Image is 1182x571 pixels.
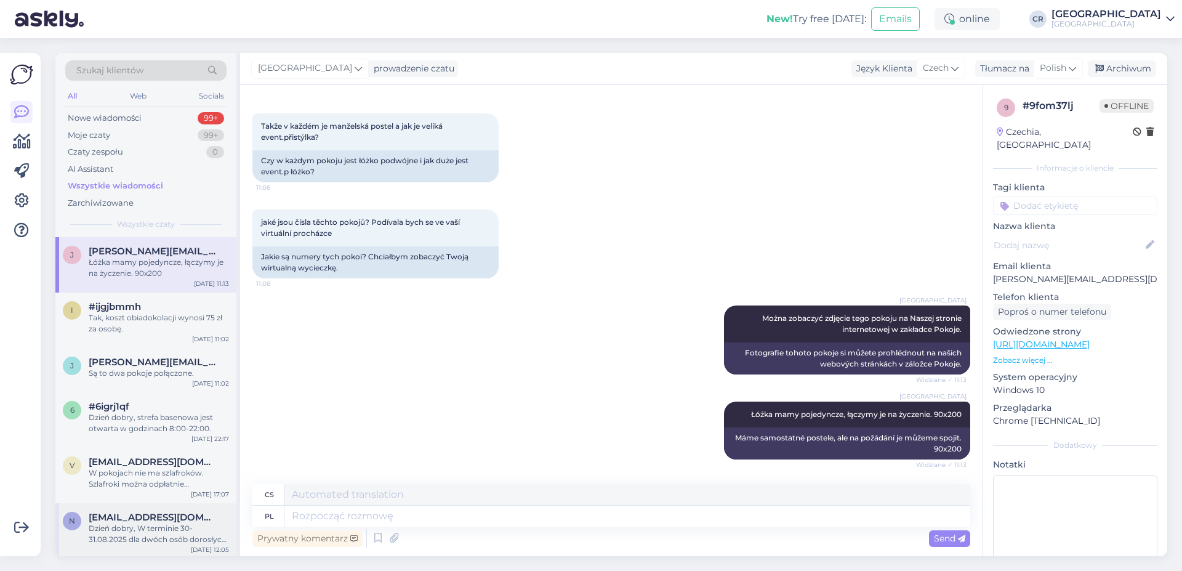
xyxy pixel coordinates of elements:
[127,88,149,104] div: Web
[68,180,163,192] div: Wszystkie wiadomości
[1051,9,1175,29] a: [GEOGRAPHIC_DATA][GEOGRAPHIC_DATA]
[923,62,949,75] span: Czech
[1023,99,1100,113] div: # 9fom37lj
[993,291,1157,304] p: Telefon klienta
[256,183,302,192] span: 11:06
[934,533,965,544] span: Send
[198,112,224,124] div: 99+
[751,410,962,419] span: Łóżka mamy pojedyncze, łączymy je na życzenie. 90x200
[10,63,33,86] img: Askly Logo
[70,361,74,370] span: j
[256,279,302,288] span: 11:08
[766,13,793,25] b: New!
[899,296,967,305] span: [GEOGRAPHIC_DATA]
[261,121,444,142] span: Takže v každém je manželská postel a jak je veliká event.přistýlka?
[89,368,229,379] div: Są to dwa pokoje połączone.
[724,342,970,375] div: Fotografie tohoto pokoje si můžete prohlédnout na našich webových stránkách v záložce Pokoje.
[192,334,229,344] div: [DATE] 11:02
[993,339,1090,350] a: [URL][DOMAIN_NAME]
[265,506,274,527] div: pl
[252,150,499,182] div: Czy w każdym pokoju jest łóżko podwójne i jak duże jest event.p łóżko?
[89,357,217,368] span: jitka.solomova@seznam.cz
[993,273,1157,286] p: [PERSON_NAME][EMAIL_ADDRESS][DOMAIN_NAME]
[65,88,79,104] div: All
[198,129,224,142] div: 99+
[993,304,1111,320] div: Poproś o numer telefonu
[916,375,967,384] span: Widziane ✓ 11:13
[71,306,73,315] span: i
[265,484,274,505] div: cs
[993,440,1157,451] div: Dodatkowy
[1051,9,1161,19] div: [GEOGRAPHIC_DATA]
[993,458,1157,471] p: Notatki
[196,88,227,104] div: Socials
[724,427,970,460] div: Máme samostatné postele, ale na požádání je můžeme spojit. 90x200
[1004,103,1008,112] span: 9
[899,392,967,401] span: [GEOGRAPHIC_DATA]
[70,405,74,415] span: 6
[68,197,134,209] div: Zarchiwizowane
[993,260,1157,273] p: Email klienta
[89,257,229,279] div: Łóżka mamy pojedyncze, łączymy je na życzenie. 90x200
[935,8,1000,30] div: online
[261,217,462,238] span: jaké jsou čísla těchto pokojů? Podívala bych se ve vaší virtuální procházce
[68,129,110,142] div: Moje czaty
[89,246,217,257] span: jitka.solomova@seznam.cz
[993,415,1157,427] p: Chrome [TECHNICAL_ID]
[851,62,912,75] div: Język Klienta
[1088,60,1156,77] div: Archiwum
[993,402,1157,415] p: Przeglądarka
[252,246,499,278] div: Jakie są numery tych pokoi? Chciałbym zobaczyć Twoją wirtualną wycieczkę.
[68,146,123,158] div: Czaty zespołu
[192,379,229,388] div: [DATE] 11:02
[89,412,229,434] div: Dzień dobry, strefa basenowa jest otwarta w godzinach 8:00-22:00.
[89,523,229,545] div: Dzień dobry, W terminie 30-31.08.2025 dla dwóch osób dorosłych oraz dzieci w wieku roczek, 8 i 4 ...
[762,314,963,334] span: Można zobaczyć zdjęcie tego pokoju na Naszej stronie internetowej w zakładce Pokoje.
[70,250,74,259] span: j
[69,516,75,525] span: n
[89,312,229,334] div: Tak, koszt obiadokolacji wynosi 75 zł za osobę.
[975,62,1029,75] div: Tłumacz na
[993,371,1157,384] p: System operacyjny
[191,490,229,499] div: [DATE] 17:07
[1051,19,1161,29] div: [GEOGRAPHIC_DATA]
[194,279,229,288] div: [DATE] 11:13
[191,545,229,554] div: [DATE] 12:05
[70,461,74,470] span: v
[89,301,141,312] span: #ijgjbmmh
[89,468,229,490] div: W pokojach nie ma szlafroków. Szlafroki można odpłatnie wypożyczyć. Koszt jednego na cały pobyt w...
[871,7,920,31] button: Emails
[117,219,175,230] span: Wszystkie czaty
[258,62,352,75] span: [GEOGRAPHIC_DATA]
[252,530,363,547] div: Prywatny komentarz
[89,512,217,523] span: natalia.niezgoda@o2.pl
[766,12,866,26] div: Try free [DATE]:
[369,62,454,75] div: prowadzenie czatu
[191,434,229,443] div: [DATE] 22:17
[68,112,142,124] div: Nowe wiadomości
[993,196,1157,215] input: Dodać etykietę
[1040,62,1066,75] span: Polish
[997,126,1133,152] div: Czechia, [GEOGRAPHIC_DATA]
[993,355,1157,366] p: Zobacz więcej ...
[206,146,224,158] div: 0
[68,163,113,176] div: AI Assistant
[1029,10,1047,28] div: CR
[76,64,143,77] span: Szukaj klientów
[993,220,1157,233] p: Nazwa klienta
[993,384,1157,397] p: Windows 10
[916,460,967,469] span: Widziane ✓ 11:13
[993,163,1157,174] div: Informacje o kliencie
[993,181,1157,194] p: Tagi klienta
[89,401,129,412] span: #6igrj1qf
[1100,99,1154,113] span: Offline
[994,238,1143,252] input: Dodaj nazwę
[89,456,217,468] span: veberovaj@centrum.cz
[993,325,1157,338] p: Odwiedzone strony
